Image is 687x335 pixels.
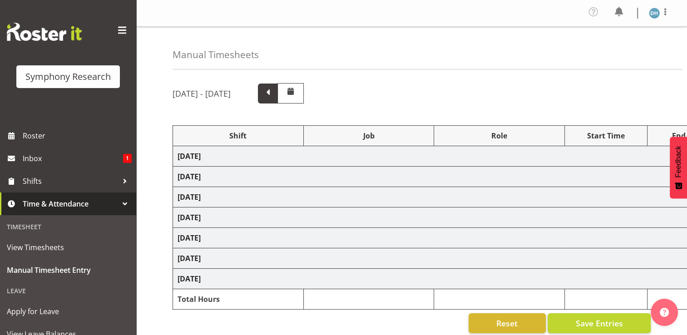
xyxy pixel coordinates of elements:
img: deborah-hull-brown2052.jpg [649,8,660,19]
h4: Manual Timesheets [173,49,259,60]
span: Shifts [23,174,118,188]
div: Role [439,130,560,141]
h5: [DATE] - [DATE] [173,89,231,99]
span: Inbox [23,152,123,165]
a: Manual Timesheet Entry [2,259,134,281]
button: Reset [469,313,546,333]
span: Time & Attendance [23,197,118,211]
a: View Timesheets [2,236,134,259]
span: Reset [496,317,518,329]
div: Shift [178,130,299,141]
span: View Timesheets [7,241,129,254]
span: Manual Timesheet Entry [7,263,129,277]
span: Apply for Leave [7,305,129,318]
img: Rosterit website logo [7,23,82,41]
span: Feedback [674,146,682,177]
span: Roster [23,129,132,143]
button: Save Entries [548,313,651,333]
img: help-xxl-2.png [660,308,669,317]
span: Save Entries [575,317,623,329]
td: Total Hours [173,289,304,310]
div: Symphony Research [25,70,111,84]
div: Start Time [569,130,643,141]
button: Feedback - Show survey [670,137,687,198]
a: Apply for Leave [2,300,134,323]
div: Leave [2,281,134,300]
div: Job [308,130,430,141]
div: Timesheet [2,217,134,236]
span: 1 [123,154,132,163]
